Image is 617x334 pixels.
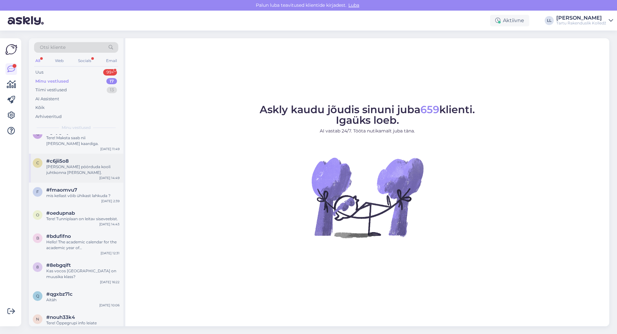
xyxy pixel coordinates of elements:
[46,291,73,297] span: #qgxbz71c
[100,280,120,284] div: [DATE] 16:22
[556,15,606,21] div: [PERSON_NAME]
[36,189,39,194] span: f
[99,222,120,227] div: [DATE] 14:43
[105,57,118,65] div: Email
[556,15,613,26] a: [PERSON_NAME]Tartu Rakenduslik Kolledž
[35,78,69,85] div: Minu vestlused
[46,216,120,222] div: Tere! Tunniplaan on leitav siseveebist.
[106,78,117,85] div: 17
[103,69,117,76] div: 99+
[346,2,361,8] span: Luba
[36,212,39,217] span: o
[46,187,77,193] span: #fmaomvu7
[100,147,120,151] div: [DATE] 11:49
[36,160,39,165] span: c
[46,193,120,199] div: mis kellast võib ühikast lahkuda ?
[260,103,475,126] span: Askly kaudu jõudis sinuni juba klienti. Igaüks loeb.
[54,57,65,65] div: Web
[46,268,120,280] div: Kas vocos [GEOGRAPHIC_DATA] on muusika klass?
[260,128,475,134] p: AI vastab 24/7. Tööta nutikamalt juba täna.
[35,87,67,93] div: Tiimi vestlused
[490,15,529,26] div: Aktiivne
[46,210,75,216] span: #oedupnab
[99,176,120,180] div: [DATE] 14:49
[40,44,66,51] span: Otsi kliente
[35,104,45,111] div: Kõik
[101,199,120,203] div: [DATE] 2:39
[46,297,120,303] div: Aitäh
[99,303,120,308] div: [DATE] 10:06
[46,320,120,332] div: Tere! Õppegrupi info leiate [DOMAIN_NAME]. [PERSON_NAME], esimene mentortund on teisel nädalal. L...
[46,262,71,268] span: #8ebgqift
[46,239,120,251] div: Hello! The academic calendar for the academic year of [GEOGRAPHIC_DATA] can be found here: [URL][...
[35,96,59,102] div: AI Assistent
[107,87,117,93] div: 13
[36,265,39,269] span: 8
[556,21,606,26] div: Tartu Rakenduslik Kolledž
[5,43,17,56] img: Askly Logo
[77,57,93,65] div: Socials
[35,69,43,76] div: Uus
[309,140,425,255] img: No Chat active
[46,135,120,147] div: Tere! Maksta saab nii [PERSON_NAME] kaardiga.
[46,158,69,164] span: #c6jii5o8
[36,317,39,321] span: n
[35,113,62,120] div: Arhiveeritud
[101,251,120,256] div: [DATE] 12:31
[36,293,39,298] span: q
[46,233,71,239] span: #bdufifno
[36,236,39,240] span: b
[545,16,554,25] div: LL
[34,57,41,65] div: All
[46,164,120,176] div: [PERSON_NAME] pöörduda kooli juhtkonna [PERSON_NAME].
[420,103,439,116] span: 659
[62,125,91,131] span: Minu vestlused
[46,314,75,320] span: #nouh33k4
